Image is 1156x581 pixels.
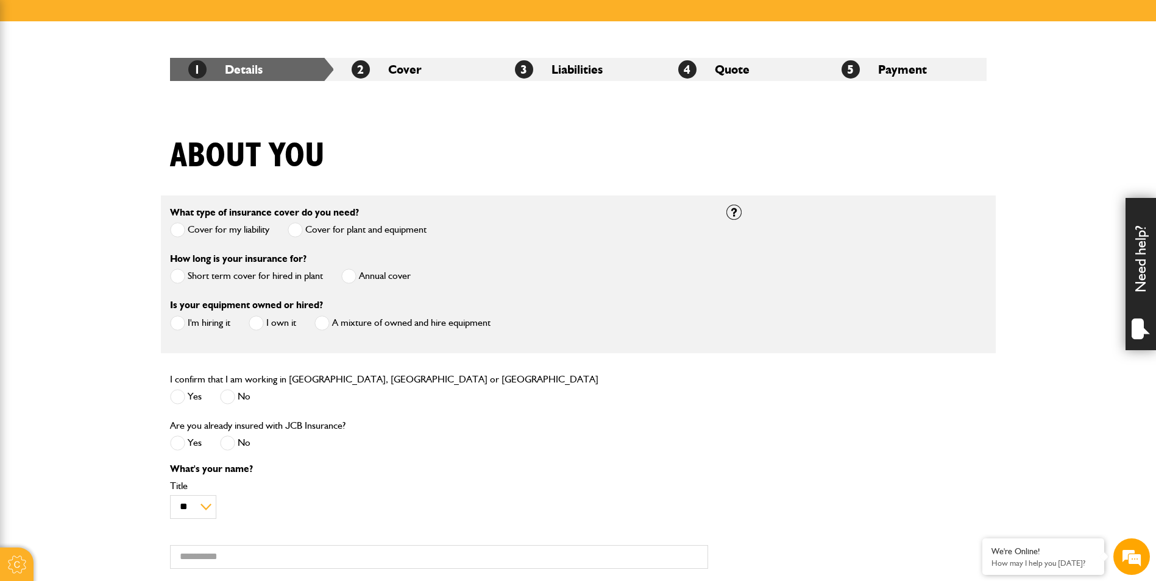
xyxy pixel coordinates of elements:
[170,315,230,331] label: I'm hiring it
[660,58,823,81] li: Quote
[170,58,333,81] li: Details
[170,208,359,217] label: What type of insurance cover do you need?
[333,58,497,81] li: Cover
[170,464,708,474] p: What's your name?
[1126,198,1156,350] div: Need help?
[170,421,346,431] label: Are you already insured with JCB Insurance?
[678,60,697,79] span: 4
[170,435,202,451] label: Yes
[170,300,323,310] label: Is your equipment owned or hired?
[170,375,598,384] label: I confirm that I am working in [GEOGRAPHIC_DATA], [GEOGRAPHIC_DATA] or [GEOGRAPHIC_DATA]
[170,389,202,404] label: Yes
[170,222,269,238] label: Cover for my liability
[220,389,250,404] label: No
[288,222,427,238] label: Cover for plant and equipment
[991,558,1095,568] p: How may I help you today?
[188,60,207,79] span: 1
[314,315,491,331] label: A mixture of owned and hire equipment
[249,315,296,331] label: I own it
[515,60,533,79] span: 3
[170,254,307,264] label: How long is your insurance for?
[497,58,660,81] li: Liabilities
[823,58,987,81] li: Payment
[341,269,411,284] label: Annual cover
[842,60,860,79] span: 5
[991,546,1095,557] div: We're Online!
[220,435,250,451] label: No
[352,60,370,79] span: 2
[170,136,325,177] h1: About you
[170,481,708,491] label: Title
[170,269,323,284] label: Short term cover for hired in plant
